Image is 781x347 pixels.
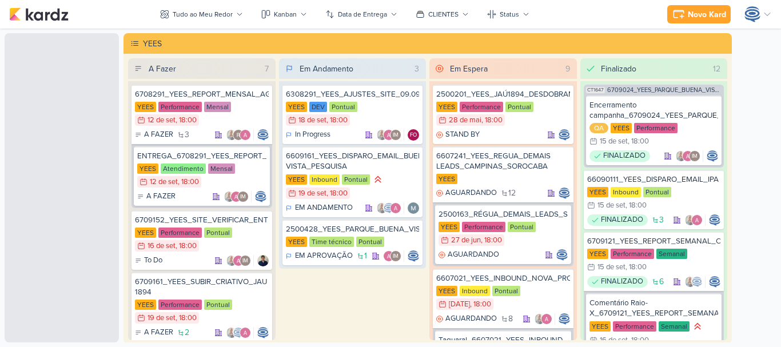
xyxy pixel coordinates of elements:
[709,276,720,288] div: Responsável: Caroline Traven De Andrade
[185,329,189,337] span: 2
[376,202,388,214] img: Iara Santos
[257,129,269,141] div: Responsável: Caroline Traven De Andrade
[561,63,575,75] div: 9
[376,129,404,141] div: Colaboradores: Iara Santos, Alessandra Gomes, Isabella Machado Guimarães
[607,87,722,93] span: 6709024_YEES_PARQUE_BUENA_VISTA_NOVA_CAMPANHA_TEASER_META
[559,129,570,141] div: Responsável: Caroline Traven De Andrade
[481,117,503,124] div: , 18:00
[451,237,481,244] div: 27 de jun
[601,63,636,75] div: Finalizado
[161,163,206,174] div: Atendimento
[692,321,703,332] div: Prioridade Alta
[559,313,570,325] img: Caroline Traven De Andrade
[204,102,231,112] div: Mensal
[601,276,643,288] p: FINALIZADO
[226,255,237,266] img: Iara Santos
[589,298,719,318] div: Comentário Raio-X_6709121_YEES_REPORT_SEMANAL_COMERCIAL_16.09
[408,202,419,214] div: Responsável: Mariana Amorim
[226,327,237,338] img: Iara Santos
[240,194,246,200] p: IM
[505,102,533,112] div: Pontual
[158,102,202,112] div: Performance
[450,63,488,75] div: Em Espera
[410,133,417,138] p: FO
[226,129,254,141] div: Colaboradores: Iara Santos, Rafael Dornelles, Alessandra Gomes
[295,129,330,141] p: In Progress
[628,337,649,344] div: , 18:00
[436,174,457,184] div: YEES
[597,202,625,209] div: 15 de set
[286,102,307,112] div: YEES
[286,174,307,185] div: YEES
[470,301,491,308] div: , 18:00
[744,6,760,22] img: Caroline Traven De Andrade
[295,250,353,262] p: EM APROVAÇÃO
[436,313,497,325] div: AGUARDANDO
[150,178,178,186] div: 12 de set
[326,117,348,124] div: , 18:00
[309,174,340,185] div: Inbound
[707,150,718,162] div: Responsável: Caroline Traven De Andrade
[408,202,419,214] img: Mariana Amorim
[534,313,545,325] img: Iara Santos
[439,335,568,345] div: Taquaral_6607021_YEES_INBOUND_NOVA_PROPOSTA_RÉGUA_NOVOS_LEADS
[390,250,401,262] div: Isabella Machado Guimarães
[586,87,605,93] span: CT1647
[408,250,419,262] img: Caroline Traven De Andrade
[675,150,703,162] div: Colaboradores: Iara Santos, Alessandra Gomes, Isabella Machado Guimarães
[176,117,197,124] div: , 18:00
[587,214,648,226] div: FINALIZADO
[656,249,687,259] div: Semanal
[709,276,720,288] img: Caroline Traven De Andrade
[445,313,497,325] p: AGUARDANDO
[611,249,654,259] div: Performance
[603,150,645,162] p: FINALIZADO
[708,63,725,75] div: 12
[445,129,480,141] p: STAND BY
[383,250,395,262] img: Alessandra Gomes
[226,327,254,338] div: Colaboradores: Iara Santos, Caroline Traven De Andrade, Alessandra Gomes
[688,9,726,21] div: Novo Kard
[462,222,505,232] div: Performance
[439,209,568,220] div: 2500163_RÉGUA_DEMAIS_LEADS_SÃO_PAULO
[436,151,570,171] div: 6607241_YEES_REGUA_DEMAIS LEADS_CAMPINAS_SOROCABA
[230,191,242,202] img: Alessandra Gomes
[675,150,687,162] img: Iara Santos
[492,286,520,296] div: Pontual
[144,327,173,338] p: A FAZER
[286,237,307,247] div: YEES
[625,202,647,209] div: , 18:00
[137,191,176,202] div: A FAZER
[257,129,269,141] img: Caroline Traven De Andrade
[135,89,269,99] div: 6708291_YEES_REPORT_MENSAL_AGOSTO
[659,278,664,286] span: 6
[149,63,176,75] div: A Fazer
[208,163,235,174] div: Mensal
[242,258,248,264] p: IM
[587,187,608,197] div: YEES
[393,133,399,138] p: IM
[460,102,503,112] div: Performance
[300,63,353,75] div: Em Andamento
[286,224,420,234] div: 2500428_YEES_PARQUE_BUENA_VISTA_AJUSTE_LP
[393,254,399,260] p: IM
[707,150,718,162] img: Caroline Traven De Andrade
[667,5,731,23] button: Novo Kard
[613,321,656,332] div: Performance
[625,264,647,271] div: , 18:00
[240,129,251,141] img: Alessandra Gomes
[233,327,244,338] img: Caroline Traven De Andrade
[143,38,728,50] div: YEES
[137,151,266,161] div: ENTREGA_6708291_YEES_REPORT_MENSAL_AGOSTO
[257,327,269,338] img: Caroline Traven De Andrade
[559,313,570,325] div: Responsável: Caroline Traven De Andrade
[326,190,348,197] div: , 18:00
[556,249,568,261] img: Caroline Traven De Andrade
[611,123,632,133] div: YEES
[692,154,698,159] p: IM
[9,7,69,21] img: kardz.app
[587,236,721,246] div: 6709121_YEES_REPORT_SEMANAL_COMERCIAL_17.09
[448,249,499,261] p: AGUARDANDO
[135,255,162,266] div: To Do
[684,214,696,226] img: Iara Santos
